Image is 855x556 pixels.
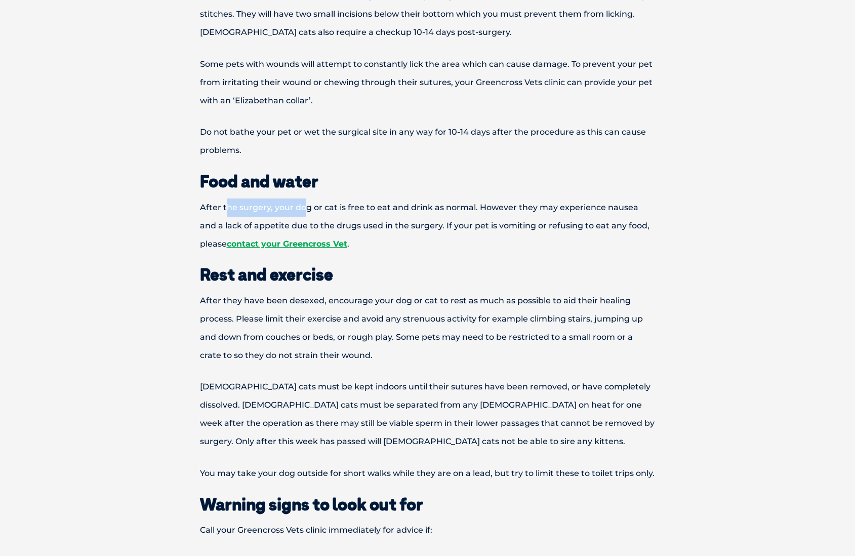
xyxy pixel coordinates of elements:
[165,123,691,160] p: Do not bathe your pet or wet the surgical site in any way for 10-14 days after the procedure as t...
[165,521,691,539] p: Call your Greencross Vets clinic immediately for advice if:
[165,378,691,451] p: [DEMOGRAPHIC_DATA] cats must be kept indoors until their sutures have been removed, or have compl...
[165,292,691,365] p: After they have been desexed, encourage your dog or cat to rest as much as possible to aid their ...
[165,198,691,253] p: After the surgery, your dog or cat is free to eat and drink as normal. However they may experienc...
[227,239,347,249] a: contact your Greencross Vet
[200,264,333,285] strong: Rest and exercise
[165,464,691,483] p: You may take your dog outside for short walks while they are on a lead, but try to limit these to...
[200,494,423,514] strong: Warning signs to look out for
[200,171,318,191] strong: Food and water
[165,55,691,110] p: Some pets with wounds will attempt to constantly lick the area which can cause damage. To prevent...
